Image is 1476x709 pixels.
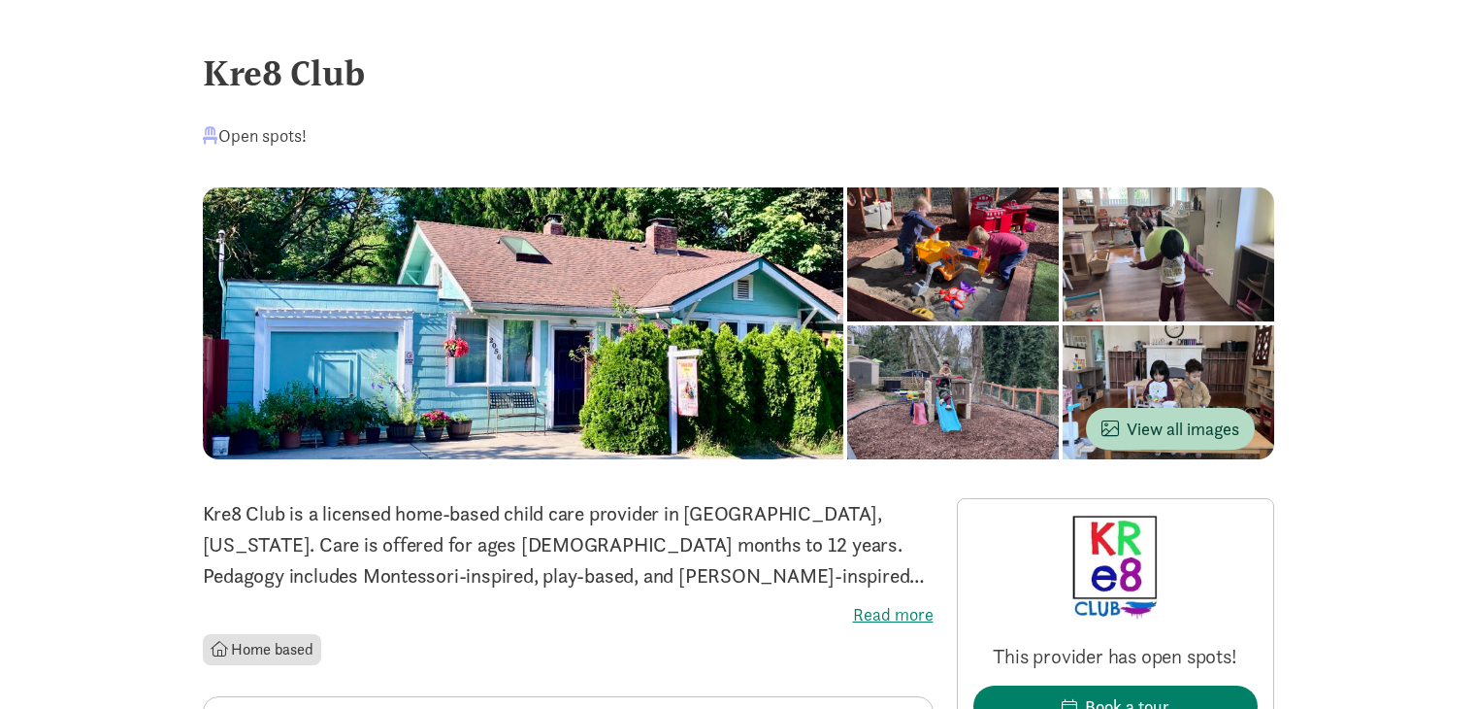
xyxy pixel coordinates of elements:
[203,122,307,149] div: Open spots!
[1101,416,1239,442] span: View all images
[203,47,1274,99] div: Kre8 Club
[1071,515,1158,620] img: Provider logo
[203,498,934,591] p: Kre8 Club is a licensed home-based child care provider in [GEOGRAPHIC_DATA], [US_STATE]. Care is ...
[203,634,321,665] li: Home based
[973,643,1258,670] p: This provider has open spots!
[1086,408,1255,450] button: View all images
[203,603,934,626] label: Read more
